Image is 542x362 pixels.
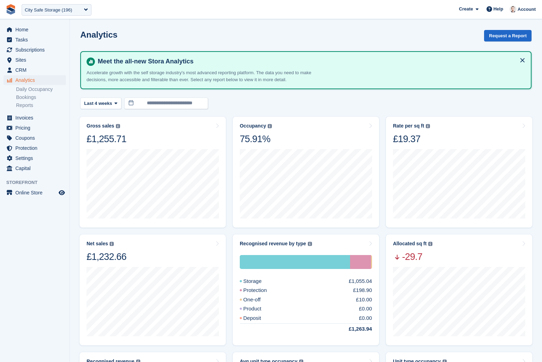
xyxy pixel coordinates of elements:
[393,123,424,129] div: Rate per sq ft
[16,102,66,109] a: Reports
[349,277,372,285] div: £1,055.04
[240,296,277,304] div: One-off
[356,296,372,304] div: £10.00
[6,179,69,186] span: Storefront
[3,153,66,163] a: menu
[240,241,306,247] div: Recognised revenue by type
[510,6,517,13] img: Jeff Knox
[15,188,57,198] span: Online Store
[87,251,126,263] div: £1,232.66
[393,251,432,263] span: -29.7
[484,30,532,41] button: Request a Report
[15,123,57,133] span: Pricing
[15,133,57,143] span: Coupons
[15,25,57,34] span: Home
[240,286,284,294] div: Protection
[428,242,432,246] img: icon-info-grey-7440780725fd019a000dd9b08b2336e03edf1995a4989e88bcd33f0948082b44.svg
[240,133,272,145] div: 75.91%
[87,69,331,83] p: Accelerate growth with the self storage industry's most advanced reporting platform. The data you...
[393,241,426,247] div: Allocated sq ft
[359,314,372,322] div: £0.00
[240,277,279,285] div: Storage
[110,242,114,246] img: icon-info-grey-7440780725fd019a000dd9b08b2336e03edf1995a4989e88bcd33f0948082b44.svg
[16,94,66,101] a: Bookings
[3,55,66,65] a: menu
[15,65,57,75] span: CRM
[3,123,66,133] a: menu
[359,305,372,313] div: £0.00
[80,30,118,39] h2: Analytics
[240,305,278,313] div: Product
[3,188,66,198] a: menu
[3,143,66,153] a: menu
[80,98,121,109] button: Last 4 weeks
[58,188,66,197] a: Preview store
[15,143,57,153] span: Protection
[426,124,430,128] img: icon-info-grey-7440780725fd019a000dd9b08b2336e03edf1995a4989e88bcd33f0948082b44.svg
[6,4,16,15] img: stora-icon-8386f47178a22dfd0bd8f6a31ec36ba5ce8667c1dd55bd0f319d3a0aa187defe.svg
[3,35,66,45] a: menu
[353,286,372,294] div: £198.90
[25,7,72,14] div: City Safe Storage (196)
[15,55,57,65] span: Sites
[3,163,66,173] a: menu
[308,242,312,246] img: icon-info-grey-7440780725fd019a000dd9b08b2336e03edf1995a4989e88bcd33f0948082b44.svg
[87,241,108,247] div: Net sales
[3,45,66,55] a: menu
[3,65,66,75] a: menu
[459,6,473,13] span: Create
[393,133,430,145] div: £19.37
[16,86,66,93] a: Daily Occupancy
[240,255,350,269] div: Storage
[15,153,57,163] span: Settings
[87,133,126,145] div: £1,255.71
[518,6,536,13] span: Account
[15,163,57,173] span: Capital
[116,124,120,128] img: icon-info-grey-7440780725fd019a000dd9b08b2336e03edf1995a4989e88bcd33f0948082b44.svg
[15,75,57,85] span: Analytics
[15,113,57,123] span: Invoices
[95,57,525,66] h4: Meet the all-new Stora Analytics
[240,123,266,129] div: Occupancy
[3,25,66,34] a: menu
[240,314,278,322] div: Deposit
[350,255,371,269] div: Protection
[84,100,112,107] span: Last 4 weeks
[15,45,57,55] span: Subscriptions
[3,113,66,123] a: menu
[87,123,114,129] div: Gross sales
[332,325,372,333] div: £1,263.94
[268,124,272,128] img: icon-info-grey-7440780725fd019a000dd9b08b2336e03edf1995a4989e88bcd33f0948082b44.svg
[371,255,372,269] div: One-off
[3,75,66,85] a: menu
[3,133,66,143] a: menu
[15,35,57,45] span: Tasks
[493,6,503,13] span: Help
